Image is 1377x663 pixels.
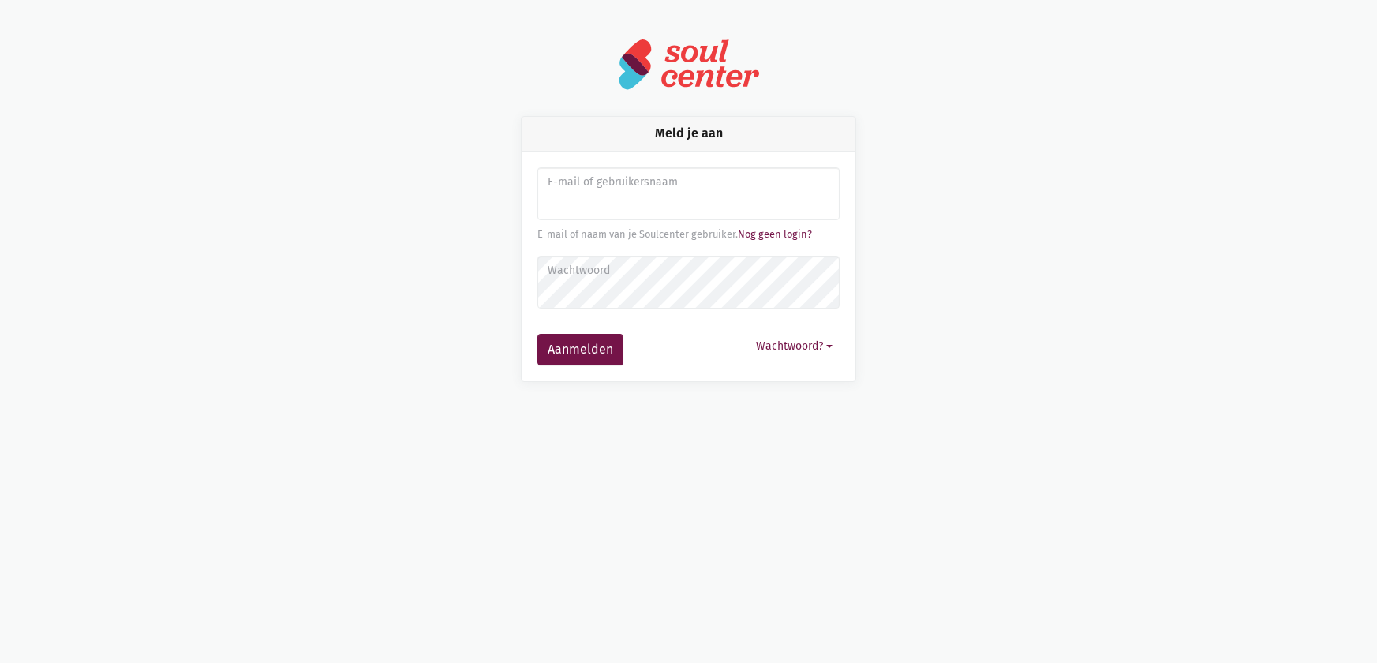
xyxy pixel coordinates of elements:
[548,262,829,279] label: Wachtwoord
[537,167,840,365] form: Aanmelden
[738,228,812,240] a: Nog geen login?
[548,174,829,191] label: E-mail of gebruikersnaam
[618,38,760,91] img: logo-soulcenter-full.svg
[522,117,855,151] div: Meld je aan
[537,227,840,242] div: E-mail of naam van je Soulcenter gebruiker.
[537,334,623,365] button: Aanmelden
[749,334,840,358] button: Wachtwoord?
